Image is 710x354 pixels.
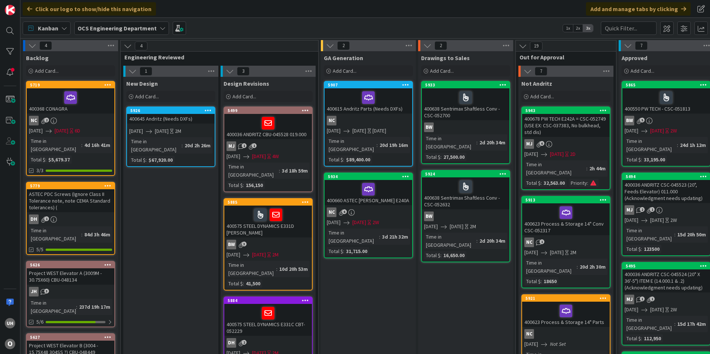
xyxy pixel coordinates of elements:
span: : [677,141,678,149]
span: : [586,164,587,173]
span: 3 [44,289,49,294]
div: Time in [GEOGRAPHIC_DATA] [129,137,182,154]
div: Time in [GEOGRAPHIC_DATA] [327,229,379,245]
div: 5495 [626,263,710,269]
span: : [76,303,77,311]
div: 5913400623 Process & Storage 14" Conv CSC-052317 [522,197,610,235]
span: : [243,279,244,288]
div: [DATE] [372,127,386,135]
div: 5926 [127,107,215,114]
div: 5885 [224,199,312,206]
div: 2d 20h 34m [478,237,507,245]
div: 15d 17h 42m [675,320,708,328]
div: 156,150 [244,181,265,189]
span: [DATE] [352,219,366,226]
div: Time in [GEOGRAPHIC_DATA] [424,134,476,151]
span: [DATE] [625,127,638,135]
div: Time in [GEOGRAPHIC_DATA] [327,137,377,153]
div: 5626Project WEST Elevator A (3009M - 30.75X60) CBU-048134 [27,262,114,285]
div: 5499 [228,108,312,113]
span: 1 [540,239,544,244]
div: 5779ASTEC PDC Screws (Ignore Class II Tolerance note, note CEMA Standard tolerances) ( [27,183,114,212]
div: BW [422,212,509,221]
div: 400575 STEEL DYNAMICS E331C CBT-052229 [224,304,312,336]
div: 5719400368 CONAGRA [27,82,114,114]
div: 400678 PW TECH E242A = CSC-052749 (USE EX: CSC-037383, No bulkhead, std dis) [522,114,610,137]
div: BW [622,116,710,125]
div: 2D [570,150,576,158]
div: 4d 16h 41m [82,141,112,149]
span: : [587,179,588,187]
div: $5,679.37 [46,155,72,164]
span: : [440,153,442,161]
span: Add Card... [35,68,59,74]
div: 400623 Process & Storage 14" Conv CSC-052317 [522,203,610,235]
span: [DATE] [524,340,538,348]
div: 5921400623 Process & Storage 14" Parts [522,295,610,327]
div: 2W [670,306,677,314]
div: Project WEST Elevator A (3009M - 30.75X60) CBU-048134 [27,268,114,285]
div: 5885400575 STEEL DYNAMICS E331D [PERSON_NAME] [224,199,312,237]
div: MJ [622,295,710,304]
div: 2M [272,251,279,259]
span: 6 [342,209,347,214]
span: : [182,141,183,150]
div: 5494 [626,174,710,179]
input: Quick Filter... [601,22,657,35]
div: Total $ [524,179,541,187]
span: 4 [135,42,147,50]
div: Time in [GEOGRAPHIC_DATA] [29,299,76,315]
span: Approved [622,54,647,62]
div: MJ [227,141,236,151]
div: 41,500 [244,279,262,288]
div: 123500 [642,245,661,253]
div: MJ [524,139,534,149]
div: NC [524,329,534,339]
div: 5884400575 STEEL DYNAMICS E331C CBT-052229 [224,297,312,336]
div: Total $ [227,279,243,288]
div: BW [424,122,434,132]
div: NC [522,237,610,247]
div: Total $ [29,155,45,164]
div: Total $ [524,277,541,285]
div: $89,400.00 [344,155,372,164]
div: 5884 [224,297,312,304]
span: GA Generation [324,54,363,62]
span: : [674,230,675,239]
div: 400638 Sentrimax Shaftless Conv - CSC-052632 [422,177,509,209]
div: 5943 [525,108,610,113]
div: 2M [570,249,576,256]
span: 2 [337,41,350,50]
div: 5719 [27,82,114,88]
div: 2W [670,127,677,135]
div: NC [27,116,114,125]
span: 1 [640,296,645,301]
span: Engineering Reviewed [124,53,309,61]
span: [DATE] [650,127,664,135]
span: : [343,155,344,164]
span: 7 [535,67,547,76]
span: [DATE] [252,251,266,259]
div: 5921 [525,296,610,301]
div: 33,195.00 [642,155,667,164]
div: 24d 1h 12m [678,141,708,149]
span: : [440,251,442,259]
div: 400660 ASTEC [PERSON_NAME] E240A [325,180,412,205]
div: MJ [625,295,634,304]
div: 5943 [522,107,610,114]
span: Backlog [26,54,49,62]
span: : [276,265,277,273]
div: BW [224,240,312,249]
div: 112,950 [642,334,663,342]
div: Time in [GEOGRAPHIC_DATA] [29,226,81,243]
div: BW [424,212,434,221]
span: 1 [252,143,257,148]
div: 5907400615 Andritz Parts (Needs DXFs) [325,82,412,114]
div: 2d 20h 34m [478,138,507,147]
div: 27,500.00 [442,153,466,161]
div: MJ [625,205,634,215]
div: 5933 [422,82,509,88]
span: [DATE] [550,249,564,256]
div: 2h 44m [587,164,608,173]
div: Priority [569,179,587,187]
